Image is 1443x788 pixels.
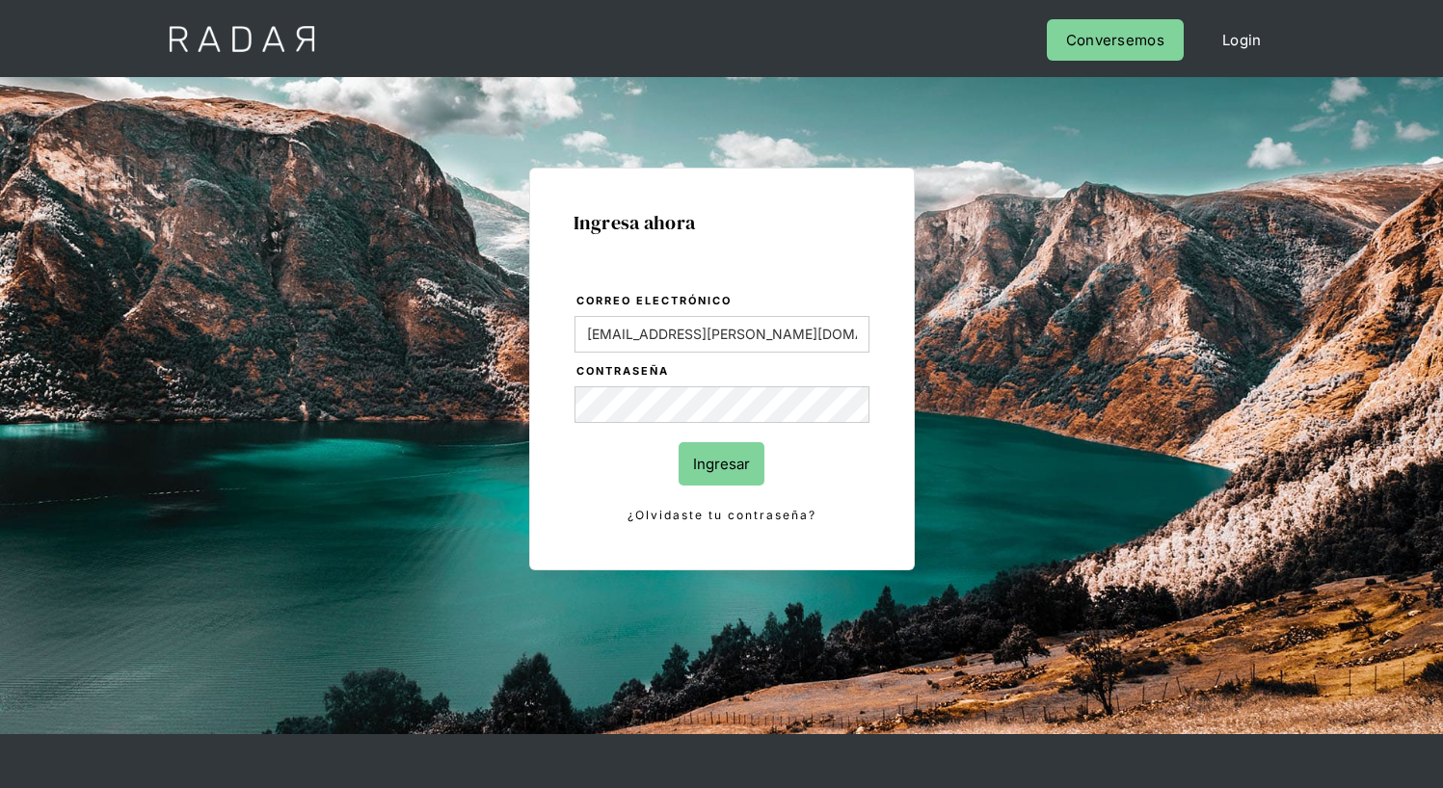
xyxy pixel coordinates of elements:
[575,505,869,526] a: ¿Olvidaste tu contraseña?
[679,442,764,486] input: Ingresar
[574,291,870,526] form: Login Form
[1203,19,1281,61] a: Login
[575,316,869,353] input: bruce@wayne.com
[574,212,870,233] h1: Ingresa ahora
[576,292,869,311] label: Correo electrónico
[576,362,869,381] label: Contraseña
[1047,19,1184,61] a: Conversemos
